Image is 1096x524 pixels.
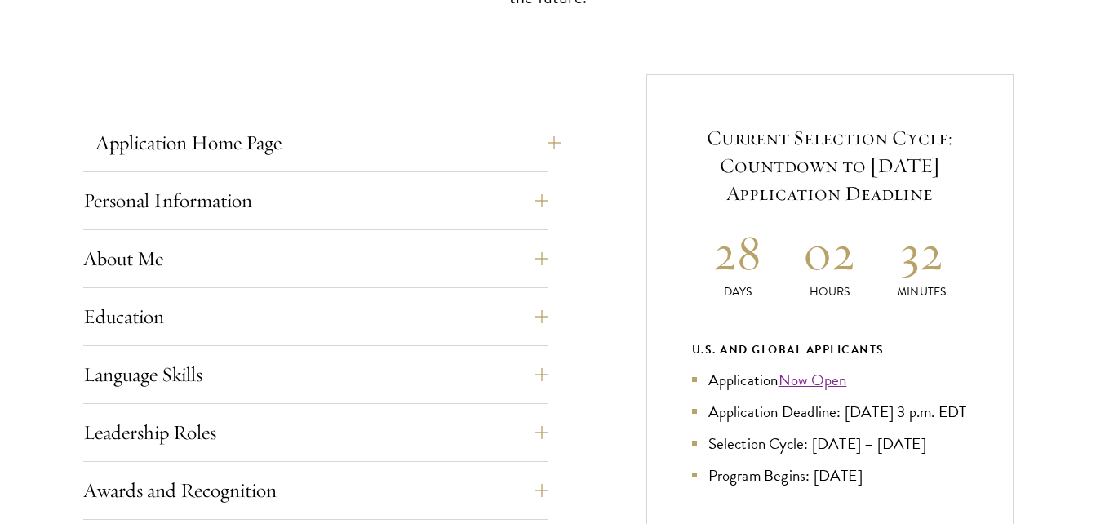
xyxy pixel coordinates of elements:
h2: 32 [876,222,968,283]
p: Hours [783,283,876,300]
button: Leadership Roles [83,413,548,452]
button: About Me [83,239,548,278]
li: Application [692,368,968,392]
button: Language Skills [83,355,548,394]
li: Selection Cycle: [DATE] – [DATE] [692,432,968,455]
h2: 02 [783,222,876,283]
a: Now Open [779,368,847,392]
button: Education [83,297,548,336]
button: Awards and Recognition [83,471,548,510]
p: Days [692,283,784,300]
li: Application Deadline: [DATE] 3 p.m. EDT [692,400,968,424]
button: Application Home Page [95,123,561,162]
div: U.S. and Global Applicants [692,340,968,360]
p: Minutes [876,283,968,300]
h5: Current Selection Cycle: Countdown to [DATE] Application Deadline [692,124,968,207]
button: Personal Information [83,181,548,220]
h2: 28 [692,222,784,283]
li: Program Begins: [DATE] [692,464,968,487]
